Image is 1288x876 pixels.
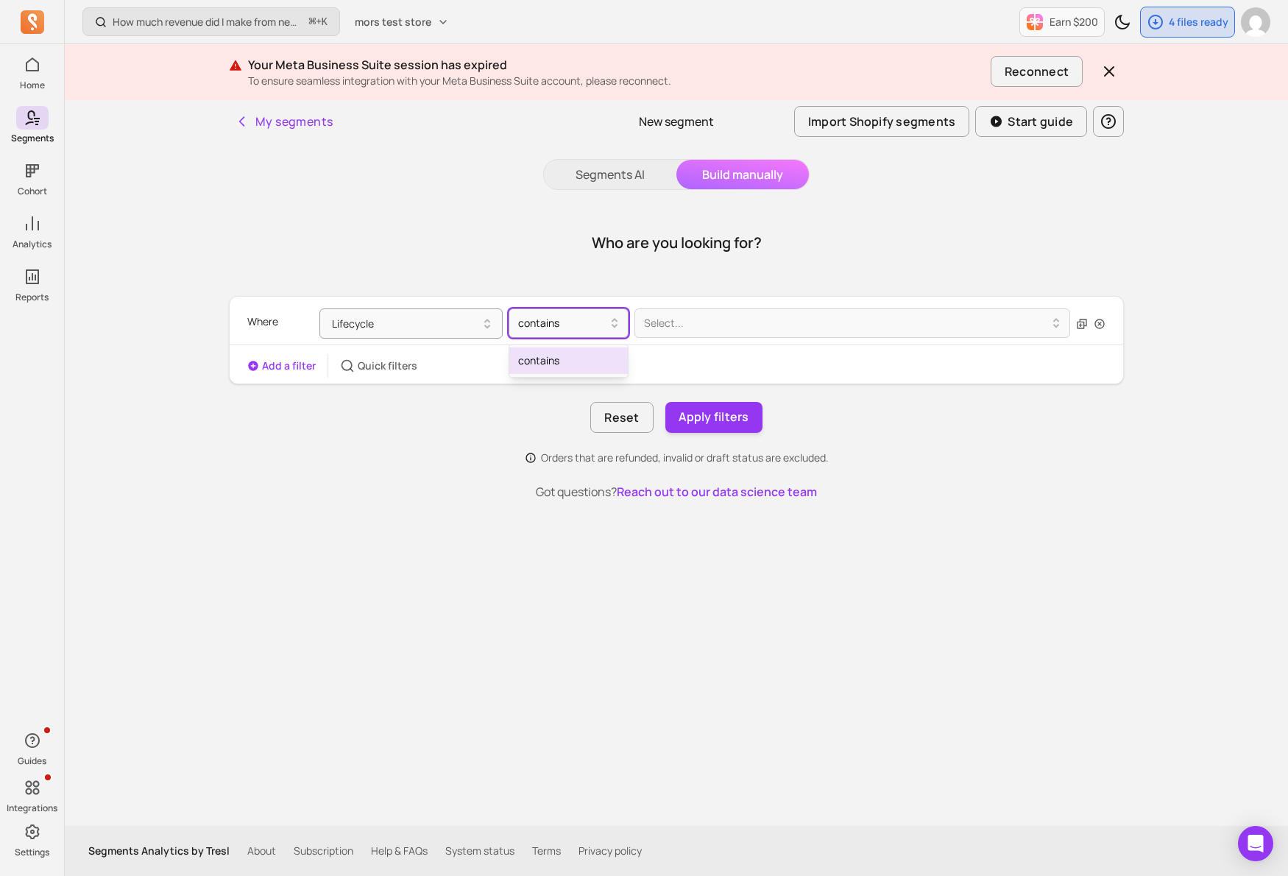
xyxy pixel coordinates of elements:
[509,347,628,374] div: contains
[665,402,762,433] button: Apply filters
[11,133,54,144] p: Segments
[88,844,230,858] p: Segments Analytics by Tresl
[7,802,57,814] p: Integrations
[340,358,417,373] button: Quick filters
[229,483,1124,501] p: Got questions?
[371,844,428,858] a: Help & FAQs
[1108,7,1137,37] button: Toggle dark mode
[676,160,809,189] button: Build manually
[1241,7,1270,37] img: avatar
[294,844,353,858] a: Subscription
[1140,7,1235,38] button: 4 files ready
[247,358,316,373] button: Add a filter
[358,358,417,373] p: Quick filters
[975,106,1087,137] button: Start guide
[248,74,985,88] p: To ensure seamless integration with your Meta Business Suite account, please reconnect.
[355,15,431,29] span: mors test store
[229,107,339,136] button: My segments
[1238,826,1273,861] div: Open Intercom Messenger
[18,186,47,197] p: Cohort
[590,402,653,433] button: Reset
[18,755,46,767] p: Guides
[592,233,762,253] h1: Who are you looking for?
[1019,7,1105,37] button: Earn $200
[541,451,829,465] p: Orders that are refunded, invalid or draft status are excluded.
[16,726,49,770] button: Guides
[113,15,303,29] p: How much revenue did I make from newly acquired customers?
[532,844,561,858] a: Terms
[247,308,278,335] p: Where
[639,113,714,130] p: New segment
[20,80,45,91] p: Home
[617,483,817,501] button: Reach out to our data science team
[445,844,514,858] a: System status
[1050,15,1098,29] p: Earn $200
[1169,15,1228,29] p: 4 files ready
[308,13,316,32] kbd: ⌘
[309,14,328,29] span: +
[248,56,985,74] p: Your Meta Business Suite session has expired
[319,308,503,339] button: Lifecycle
[15,847,49,858] p: Settings
[322,16,328,28] kbd: K
[247,844,276,858] a: About
[578,844,642,858] a: Privacy policy
[13,239,52,250] p: Analytics
[15,292,49,303] p: Reports
[1008,113,1073,130] p: Start guide
[794,106,970,137] button: Import Shopify segments
[544,160,676,189] button: Segments AI
[991,56,1083,87] button: Reconnect
[346,9,458,35] button: mors test store
[82,7,340,36] button: How much revenue did I make from newly acquired customers?⌘+K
